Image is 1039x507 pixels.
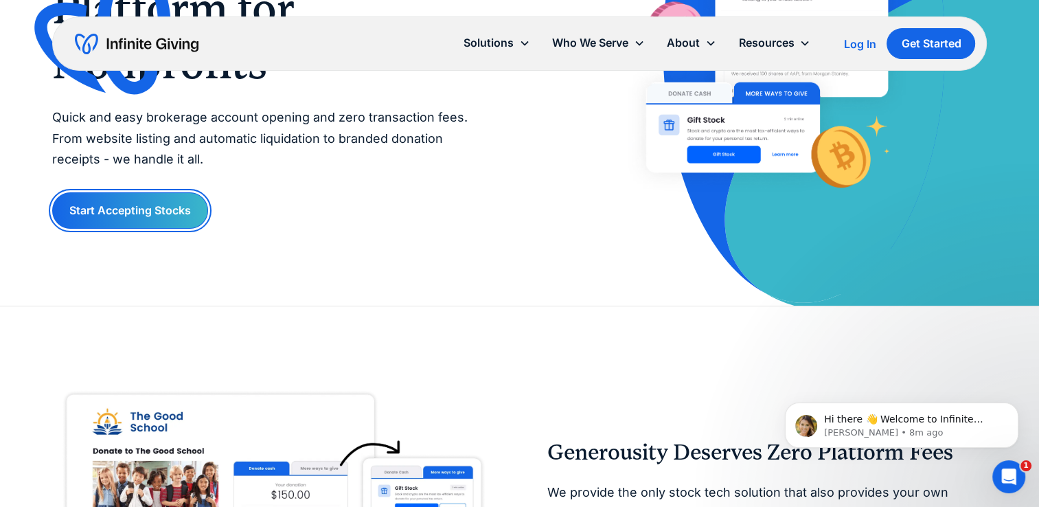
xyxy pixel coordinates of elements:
[738,34,794,52] div: Resources
[656,28,727,58] div: About
[843,38,876,49] div: Log In
[552,34,628,52] div: Who We Serve
[843,36,876,52] a: Log In
[727,28,821,58] div: Resources
[764,374,1039,470] iframe: Intercom notifications message
[1020,460,1031,471] span: 1
[541,28,656,58] div: Who We Serve
[887,28,975,59] a: Get Started
[52,107,492,170] p: Quick and easy brokerage account opening and zero transaction fees. From website listing and auto...
[52,192,208,229] a: Start Accepting Stocks
[464,34,514,52] div: Solutions
[667,34,700,52] div: About
[75,33,198,55] a: home
[453,28,541,58] div: Solutions
[992,460,1025,493] iframe: Intercom live chat
[547,440,987,466] h2: Generousity Deserves Zero Platform Fees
